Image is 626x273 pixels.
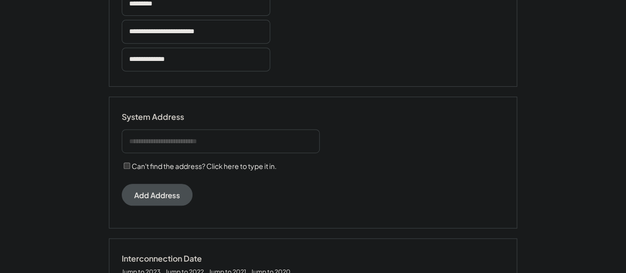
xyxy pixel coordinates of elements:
[122,112,221,122] div: System Address
[132,162,277,170] label: Can't find the address? Click here to type it in.
[122,184,193,206] button: Add Address
[122,254,221,264] div: Interconnection Date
